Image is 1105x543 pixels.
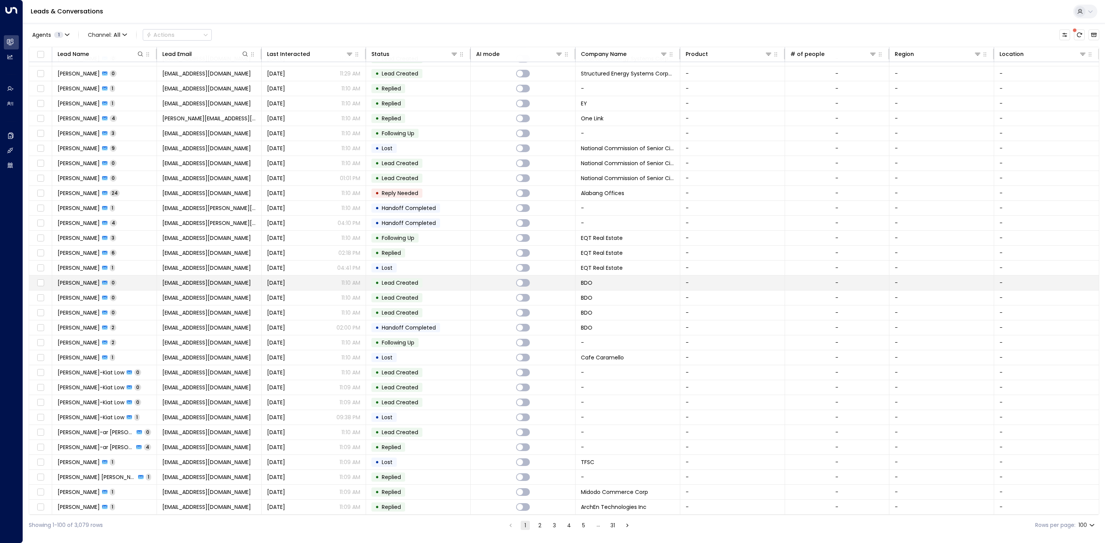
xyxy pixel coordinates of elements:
[267,294,285,302] span: Sep 10, 2025
[110,145,117,151] span: 9
[889,66,994,81] td: -
[576,380,680,395] td: -
[835,130,838,137] div: -
[835,219,838,227] div: -
[889,440,994,454] td: -
[835,159,838,167] div: -
[994,470,1099,484] td: -
[110,249,117,256] span: 6
[267,144,285,152] span: Sep 10, 2025
[267,100,285,107] span: Sep 10, 2025
[382,249,401,257] span: Replied
[994,216,1099,230] td: -
[889,365,994,380] td: -
[36,203,45,213] span: Toggle select row
[680,276,785,290] td: -
[680,201,785,215] td: -
[889,126,994,141] td: -
[680,440,785,454] td: -
[889,171,994,185] td: -
[680,485,785,499] td: -
[58,189,100,197] span: Jose Medina
[550,521,559,530] button: Go to page 3
[110,130,116,136] span: 3
[994,290,1099,305] td: -
[58,115,100,122] span: Kristin Flores
[371,49,458,59] div: Status
[623,521,632,530] button: Go to next page
[110,264,115,271] span: 1
[110,279,117,286] span: 0
[58,264,100,272] span: Yan Hao Chong
[581,279,592,287] span: BDO
[382,55,418,62] span: Lead Created
[382,144,393,152] span: Lost
[162,144,251,152] span: roncr@ncsc.gov.ph
[581,159,675,167] span: National Commission of Senior Citizens
[576,216,680,230] td: -
[581,249,623,257] span: EQT Real Estate
[36,278,45,288] span: Toggle select row
[162,85,251,92] span: apytacla19@gmail.com
[267,264,285,272] span: Jun 25, 2025
[375,231,379,244] div: •
[375,112,379,125] div: •
[889,320,994,335] td: -
[889,96,994,111] td: -
[889,231,994,245] td: -
[994,440,1099,454] td: -
[994,395,1099,410] td: -
[85,30,130,40] span: Channel:
[680,141,785,156] td: -
[382,264,393,272] span: Lost
[36,293,45,303] span: Toggle select row
[58,130,100,137] span: Timur Guseinov
[267,219,285,227] span: Sep 09, 2025
[110,100,115,107] span: 1
[143,29,212,41] button: Actions
[36,129,45,138] span: Toggle select row
[341,100,360,107] p: 11:10 AM
[375,82,379,95] div: •
[110,190,120,196] span: 24
[375,202,379,215] div: •
[382,279,418,287] span: Lead Created
[680,216,785,230] td: -
[889,485,994,499] td: -
[889,500,994,514] td: -
[889,186,994,200] td: -
[36,159,45,168] span: Toggle select row
[85,30,130,40] button: Channel:All
[267,234,285,242] span: Sep 10, 2025
[382,294,418,302] span: Lead Created
[375,187,379,200] div: •
[994,141,1099,156] td: -
[32,32,51,38] span: Agents
[162,189,251,197] span: jayjay.officespace@gmail.com
[110,160,117,166] span: 0
[581,174,675,182] span: National Commission of Senior Citizens
[382,100,401,107] span: Replied
[382,70,418,77] span: Lead Created
[58,159,100,167] span: John Patrick Bacoy
[835,264,838,272] div: -
[576,81,680,96] td: -
[835,115,838,122] div: -
[790,49,877,59] div: # of people
[581,70,675,77] span: Structured Energy Systems Corporation
[835,174,838,182] div: -
[58,249,100,257] span: Yan Hao Chong
[680,186,785,200] td: -
[267,189,285,197] span: Sep 10, 2025
[994,201,1099,215] td: -
[162,174,251,182] span: roncr@ncsc.gov.ph
[371,49,389,59] div: Status
[337,264,360,272] p: 04:41 PM
[382,189,418,197] span: Reply Needed
[889,350,994,365] td: -
[162,204,256,212] span: kyipyartun.kay@gmail.com
[994,231,1099,245] td: -
[835,189,838,197] div: -
[835,204,838,212] div: -
[895,49,914,59] div: Region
